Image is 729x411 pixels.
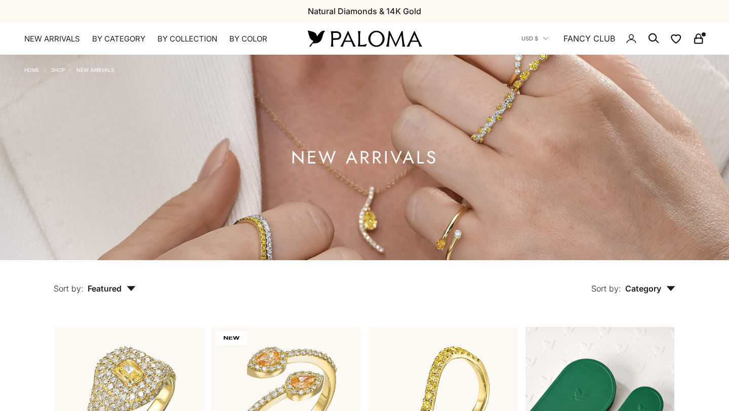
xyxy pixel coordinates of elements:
nav: Secondary navigation [521,22,705,55]
h1: NEW ARRIVALS [291,151,438,164]
span: NEW [216,331,247,345]
summary: By Category [92,34,145,44]
a: NEW ARRIVALS [24,34,80,44]
summary: By Collection [157,34,217,44]
span: Category [625,283,675,294]
button: USD $ [521,34,548,43]
span: Sort by: [54,283,84,294]
button: Sort by: Featured [30,260,159,303]
summary: By Color [229,34,267,44]
nav: Breadcrumb [24,65,114,73]
button: Sort by: Category [568,260,699,303]
a: FANCY CLUB [563,32,615,45]
a: NEW ARRIVALS [76,67,114,73]
span: Sort by: [591,283,621,294]
span: Featured [88,283,136,294]
a: Shop [51,67,65,73]
span: USD $ [521,34,538,43]
a: Home [24,67,39,73]
nav: Primary navigation [24,34,283,44]
p: Natural Diamonds & 14K Gold [308,5,421,18]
